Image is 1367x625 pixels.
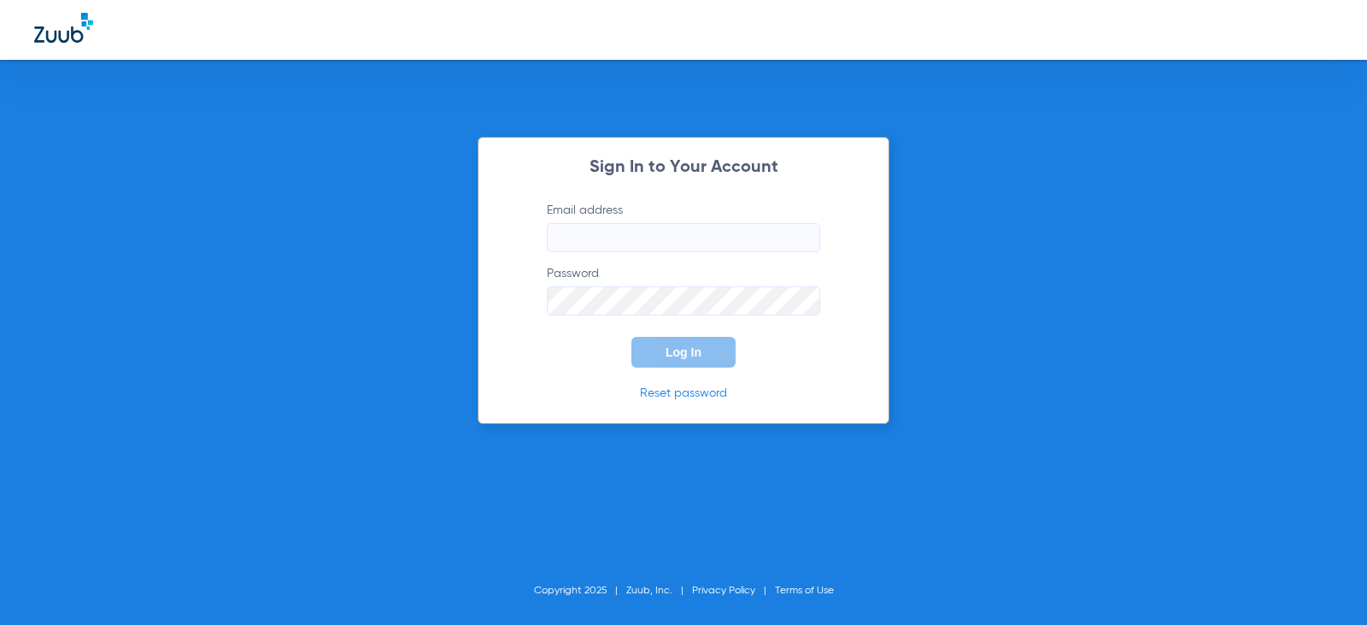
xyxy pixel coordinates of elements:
[534,582,626,599] li: Copyright 2025
[626,582,692,599] li: Zuub, Inc.
[34,13,93,43] img: Zuub Logo
[547,265,820,315] label: Password
[547,286,820,315] input: Password
[631,337,736,368] button: Log In
[640,387,727,399] a: Reset password
[692,586,755,596] a: Privacy Policy
[775,586,834,596] a: Terms of Use
[521,159,846,176] h2: Sign In to Your Account
[547,223,820,252] input: Email address
[666,345,701,359] span: Log In
[547,202,820,252] label: Email address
